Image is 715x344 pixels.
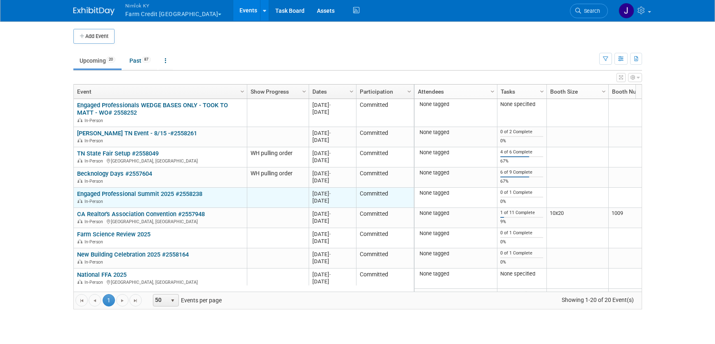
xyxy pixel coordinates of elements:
span: In-Person [84,199,105,204]
span: - [329,102,331,108]
a: Engaged Professionals WEDGE BASES ONLY - TOOK TO MATT - WO# 2558252 [77,101,228,117]
td: Committed [356,127,414,147]
div: 1 of 11 Complete [500,210,543,216]
a: Booth Size [550,85,603,99]
div: [DATE] [312,130,352,137]
div: 0% [500,138,543,144]
a: Show Progress [251,85,303,99]
div: 0 of 2 Complete [500,129,543,135]
a: Dates [312,85,351,99]
span: 20 [106,57,115,63]
span: In-Person [84,280,105,285]
a: Go to the next page [116,294,129,306]
div: 0% [500,239,543,245]
img: In-Person Event [77,280,82,284]
div: None specified [500,101,543,108]
a: Becknology Days #2557604 [77,170,152,177]
a: Column Settings [537,85,546,97]
span: - [329,231,331,237]
div: 9% [500,219,543,225]
div: None tagged [417,101,494,108]
span: - [329,211,331,217]
img: In-Person Event [77,199,82,203]
span: Column Settings [301,88,307,95]
span: Column Settings [406,88,413,95]
div: 0% [500,259,543,265]
div: [DATE] [312,197,352,204]
img: In-Person Event [77,219,82,223]
td: WH pulling order [247,147,309,167]
div: [DATE] [312,251,352,258]
span: - [329,150,331,156]
div: None tagged [417,230,494,237]
div: 0 of 1 Complete [500,230,543,236]
div: [DATE] [312,137,352,144]
a: Column Settings [599,85,608,97]
span: In-Person [84,118,105,123]
a: National FFA 2025 [77,271,127,278]
span: Search [581,8,600,14]
span: 87 [142,57,151,63]
span: Go to the last page [132,297,139,304]
span: In-Person [84,179,105,184]
span: Nimlok KY [125,1,222,10]
a: Past87 [123,53,157,68]
div: 0 of 1 Complete [500,250,543,256]
span: select [169,297,176,304]
a: Column Settings [238,85,247,97]
span: Column Settings [600,88,607,95]
a: Go to the first page [75,294,88,306]
span: Go to the previous page [91,297,98,304]
a: New Building Celebration 2025 #2558164 [77,251,189,258]
a: Column Settings [488,85,497,97]
a: TN State Fair Setup #2558049 [77,150,159,157]
span: - [329,130,331,136]
div: [DATE] [312,210,352,217]
div: None tagged [417,250,494,257]
a: Column Settings [405,85,414,97]
td: Committed [356,228,414,248]
div: [DATE] [312,150,352,157]
span: In-Person [84,138,105,144]
div: [GEOGRAPHIC_DATA], [GEOGRAPHIC_DATA] [77,157,243,164]
td: Committed [356,147,414,167]
span: 1 [103,294,115,306]
img: In-Person Event [77,179,82,183]
td: 10x20 [546,208,608,228]
a: Participation [360,85,408,99]
a: Tasks [501,85,541,99]
div: [DATE] [312,101,352,108]
div: [GEOGRAPHIC_DATA], [GEOGRAPHIC_DATA] [77,278,243,285]
span: - [329,170,331,177]
td: Committed [356,188,414,208]
a: Booth Number [612,85,665,99]
div: None tagged [417,271,494,277]
span: Go to the next page [119,297,126,304]
img: In-Person Event [77,259,82,264]
div: [DATE] [312,258,352,265]
div: [DATE] [312,231,352,238]
span: - [329,251,331,257]
a: Go to the previous page [89,294,101,306]
span: Column Settings [348,88,355,95]
div: [DATE] [312,278,352,285]
span: Column Settings [239,88,246,95]
td: WH pulling order [247,167,309,188]
img: In-Person Event [77,138,82,142]
img: Jamie Dunn [619,3,634,19]
td: Committed [356,208,414,228]
div: [DATE] [312,217,352,224]
img: In-Person Event [77,118,82,122]
td: 50x30 [546,289,608,309]
a: Farm Science Review 2025 [77,231,150,238]
div: None tagged [417,170,494,176]
div: None tagged [417,190,494,196]
td: Committed [356,99,414,127]
a: Event [77,85,241,99]
div: [DATE] [312,177,352,184]
span: Showing 1-20 of 20 Event(s) [554,294,641,306]
span: In-Person [84,239,105,245]
div: 67% [500,179,543,184]
a: Go to the last page [129,294,142,306]
span: 50 [153,295,167,306]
